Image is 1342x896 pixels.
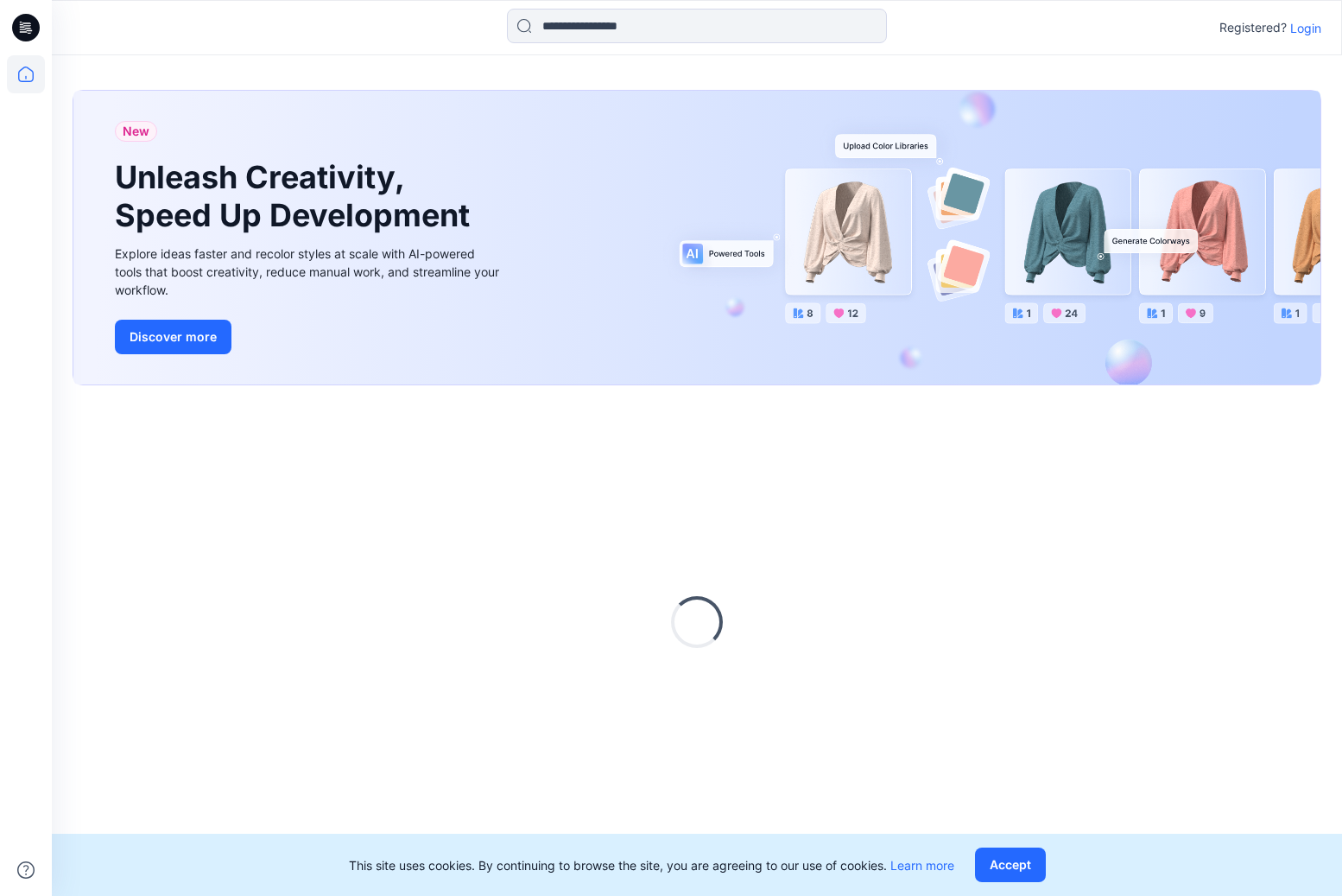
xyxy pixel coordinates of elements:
[123,121,149,142] span: New
[115,320,503,354] a: Discover more
[115,159,478,233] h1: Unleash Creativity, Speed Up Development
[1219,17,1287,38] p: Registered?
[1290,19,1321,37] p: Login
[975,848,1046,882] button: Accept
[115,320,231,354] button: Discover more
[890,858,954,873] a: Learn more
[115,245,503,299] div: Explore ideas faster and recolor styles at scale with AI-powered tools that boost creativity, red...
[349,856,954,874] p: This site uses cookies. By continuing to browse the site, you are agreeing to our use of cookies.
